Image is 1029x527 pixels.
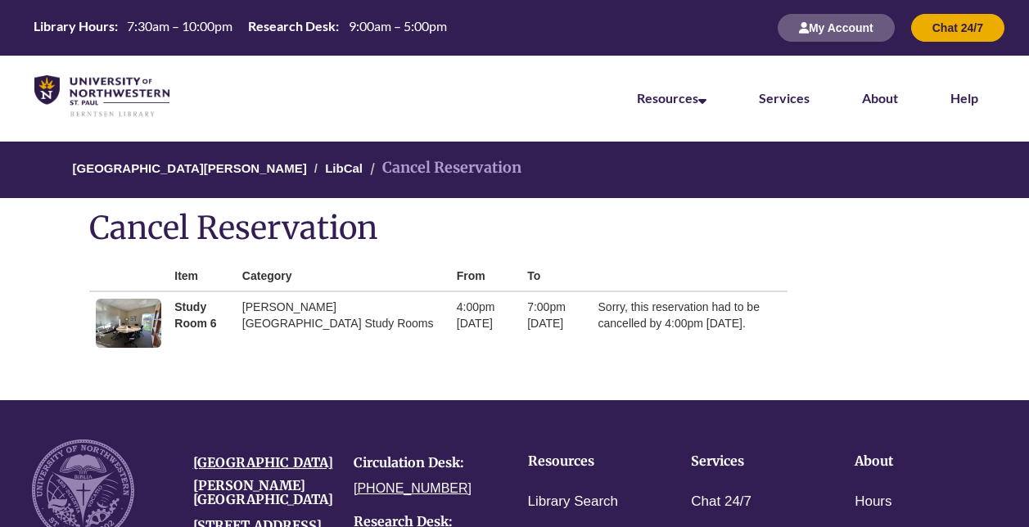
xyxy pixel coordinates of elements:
a: [GEOGRAPHIC_DATA] [193,454,333,471]
strong: Study Room 6 [174,300,216,330]
h4: Resources [528,454,641,469]
a: Chat 24/7 [691,490,751,514]
a: Services [759,90,810,106]
h1: Cancel Reservation [89,210,939,245]
li: Cancel Reservation [366,156,521,180]
td: 4:00pm [DATE] [450,291,521,354]
th: From [450,261,521,291]
span: 7:30am – 10:00pm [127,18,232,34]
table: Hours Today [27,17,453,37]
a: Resources [637,90,706,106]
button: Chat 24/7 [911,14,1004,42]
a: [GEOGRAPHIC_DATA][PERSON_NAME] [73,161,307,175]
th: To [521,261,591,291]
img: Study Room 6 [96,299,161,348]
td: [PERSON_NAME][GEOGRAPHIC_DATA] Study Rooms [236,291,450,354]
a: Help [950,90,978,106]
a: LibCal [325,161,363,175]
a: My Account [778,20,895,34]
h4: About [855,454,968,469]
h4: Services [691,454,804,469]
a: Hours [855,490,891,514]
a: Library Search [528,490,619,514]
a: Chat 24/7 [911,20,1004,34]
h4: [PERSON_NAME][GEOGRAPHIC_DATA] [193,479,330,507]
a: Hours Today [27,17,453,38]
a: About [862,90,898,106]
img: UNWSP Library Logo [34,75,169,118]
span: 9:00am – 5:00pm [349,18,447,34]
h4: Circulation Desk: [354,456,490,471]
th: Library Hours: [27,17,120,35]
button: My Account [778,14,895,42]
nav: Breadcrumb [89,142,939,198]
td: 7:00pm [DATE] [521,291,591,354]
th: Category [236,261,450,291]
a: [PHONE_NUMBER] [354,481,472,495]
th: Item [168,261,236,291]
td: Sorry, this reservation had to be cancelled by 4:00pm [DATE]. [592,291,788,354]
th: Research Desk: [241,17,341,35]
